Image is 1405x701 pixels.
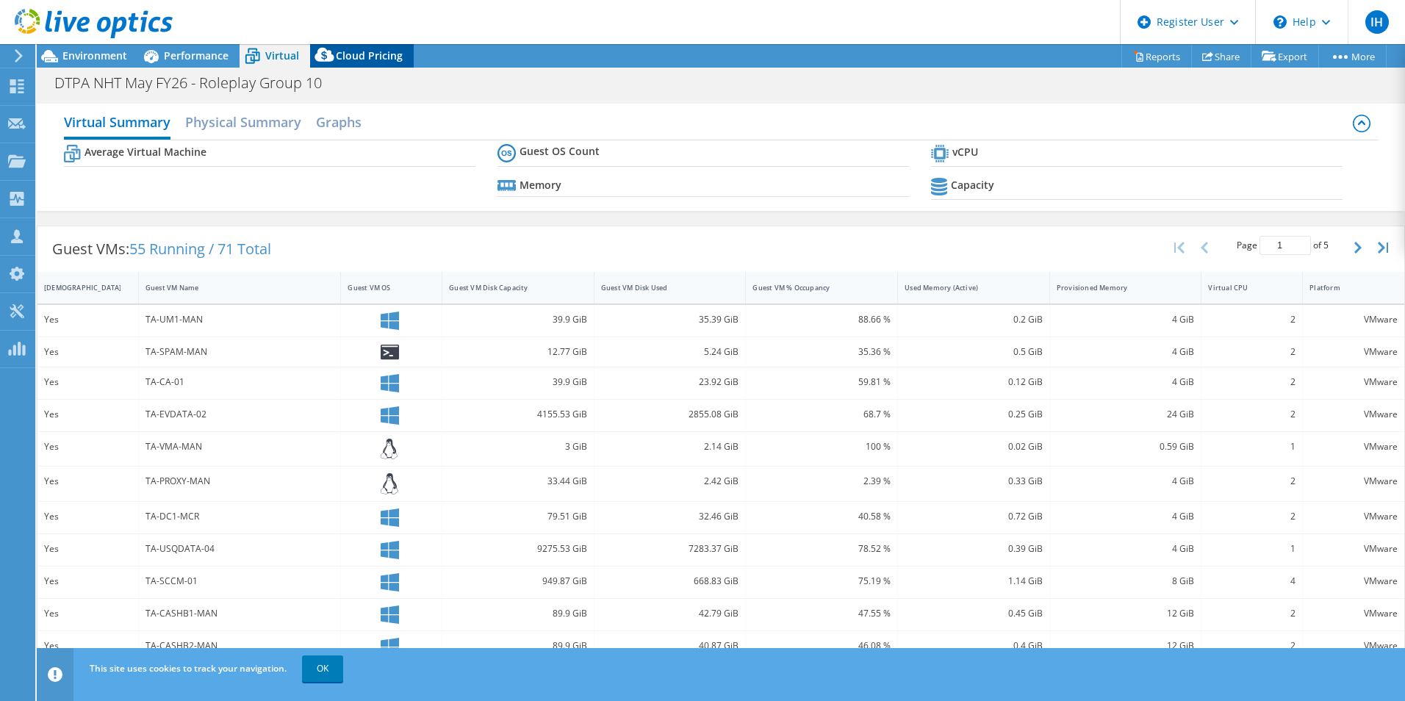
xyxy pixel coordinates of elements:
div: Yes [44,541,132,557]
div: 4155.53 GiB [449,406,587,423]
div: 5.24 GiB [601,344,739,360]
div: 88.66 % [752,312,891,328]
div: TA-CASHB2-MAN [145,638,334,654]
div: TA-USQDATA-04 [145,541,334,557]
div: VMware [1309,638,1398,654]
div: VMware [1309,312,1398,328]
div: 59.81 % [752,374,891,390]
div: 2.39 % [752,473,891,489]
div: 1 [1208,541,1296,557]
div: 42.79 GiB [601,605,739,622]
div: 78.52 % [752,541,891,557]
div: 12 GiB [1057,605,1195,622]
input: jump to page [1260,236,1311,255]
div: 79.51 GiB [449,508,587,525]
div: 39.9 GiB [449,312,587,328]
div: Yes [44,344,132,360]
div: 7283.37 GiB [601,541,739,557]
div: 4 GiB [1057,374,1195,390]
div: TA-VMA-MAN [145,439,334,455]
div: 2.14 GiB [601,439,739,455]
div: 68.7 % [752,406,891,423]
div: 4 [1208,573,1296,589]
span: 5 [1323,239,1329,251]
div: 2 [1208,508,1296,525]
div: 1 [1208,439,1296,455]
a: OK [302,655,343,682]
div: TA-SPAM-MAN [145,344,334,360]
div: Guest VM Disk Used [601,283,722,292]
div: 2 [1208,312,1296,328]
div: 1.14 GiB [905,573,1043,589]
div: TA-PROXY-MAN [145,473,334,489]
div: 89.9 GiB [449,605,587,622]
div: Provisioned Memory [1057,283,1177,292]
div: Yes [44,439,132,455]
div: 0.02 GiB [905,439,1043,455]
div: Guest VMs: [37,226,286,272]
svg: \n [1273,15,1287,29]
div: VMware [1309,406,1398,423]
div: Yes [44,638,132,654]
div: 75.19 % [752,573,891,589]
span: 55 Running / 71 Total [129,239,271,259]
div: VMware [1309,508,1398,525]
div: 0.59 GiB [1057,439,1195,455]
div: 12.77 GiB [449,344,587,360]
b: Guest OS Count [520,144,600,159]
div: 3 GiB [449,439,587,455]
div: 2 [1208,406,1296,423]
div: 40.58 % [752,508,891,525]
div: 2 [1208,638,1296,654]
div: Yes [44,605,132,622]
div: 4 GiB [1057,344,1195,360]
div: VMware [1309,473,1398,489]
div: 949.87 GiB [449,573,587,589]
div: 32.46 GiB [601,508,739,525]
div: 100 % [752,439,891,455]
div: 2 [1208,473,1296,489]
div: Guest VM Disk Capacity [449,283,569,292]
div: TA-SCCM-01 [145,573,334,589]
div: TA-CA-01 [145,374,334,390]
span: Environment [62,48,127,62]
div: Yes [44,312,132,328]
div: 8 GiB [1057,573,1195,589]
div: [DEMOGRAPHIC_DATA] [44,283,114,292]
div: 4 GiB [1057,541,1195,557]
div: TA-DC1-MCR [145,508,334,525]
div: VMware [1309,541,1398,557]
div: VMware [1309,344,1398,360]
div: 40.87 GiB [601,638,739,654]
div: 47.55 % [752,605,891,622]
div: Guest VM OS [348,283,417,292]
span: This site uses cookies to track your navigation. [90,662,287,675]
div: Virtual CPU [1208,283,1278,292]
div: 12 GiB [1057,638,1195,654]
div: Guest VM Name [145,283,317,292]
div: 23.92 GiB [601,374,739,390]
div: 4 GiB [1057,508,1195,525]
div: 2 [1208,605,1296,622]
div: Used Memory (Active) [905,283,1025,292]
div: 9275.53 GiB [449,541,587,557]
div: Yes [44,473,132,489]
a: Export [1251,45,1319,68]
div: 4 GiB [1057,473,1195,489]
div: VMware [1309,374,1398,390]
span: Cloud Pricing [336,48,403,62]
div: Yes [44,508,132,525]
div: 24 GiB [1057,406,1195,423]
h2: Graphs [316,107,362,137]
div: 46.08 % [752,638,891,654]
a: Share [1191,45,1251,68]
div: VMware [1309,605,1398,622]
div: 668.83 GiB [601,573,739,589]
b: Capacity [951,178,994,193]
div: 0.33 GiB [905,473,1043,489]
b: Average Virtual Machine [85,145,206,159]
b: Memory [520,178,561,193]
div: 0.5 GiB [905,344,1043,360]
div: 0.72 GiB [905,508,1043,525]
div: 2855.08 GiB [601,406,739,423]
